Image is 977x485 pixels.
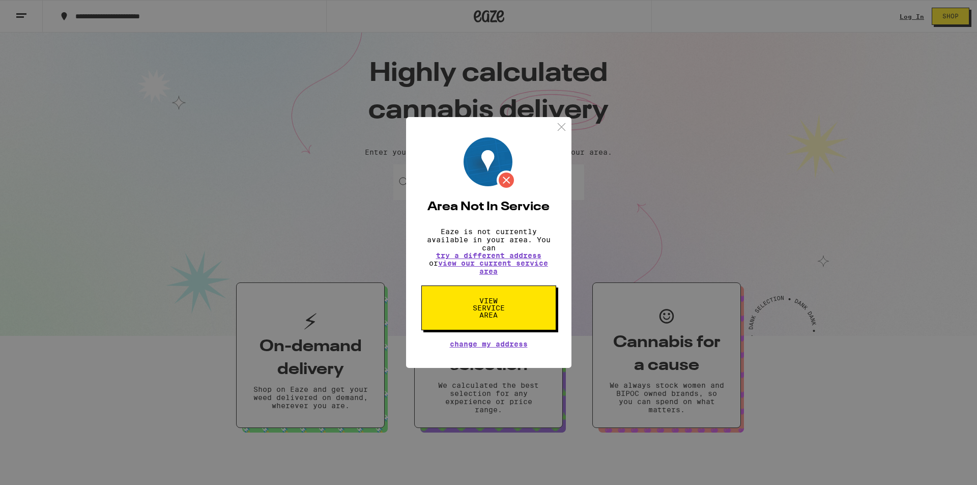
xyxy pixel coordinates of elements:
button: Change My Address [450,340,528,348]
button: try a different address [436,252,541,259]
img: Location [464,137,516,190]
a: view our current service area [438,259,548,275]
span: Hi. Need any help? [6,7,73,15]
img: close.svg [555,121,568,133]
a: View Service Area [421,297,556,305]
h2: Area Not In Service [421,201,556,213]
span: View Service Area [463,297,515,319]
button: View Service Area [421,286,556,330]
p: Eaze is not currently available in your area. You can or [421,227,556,275]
